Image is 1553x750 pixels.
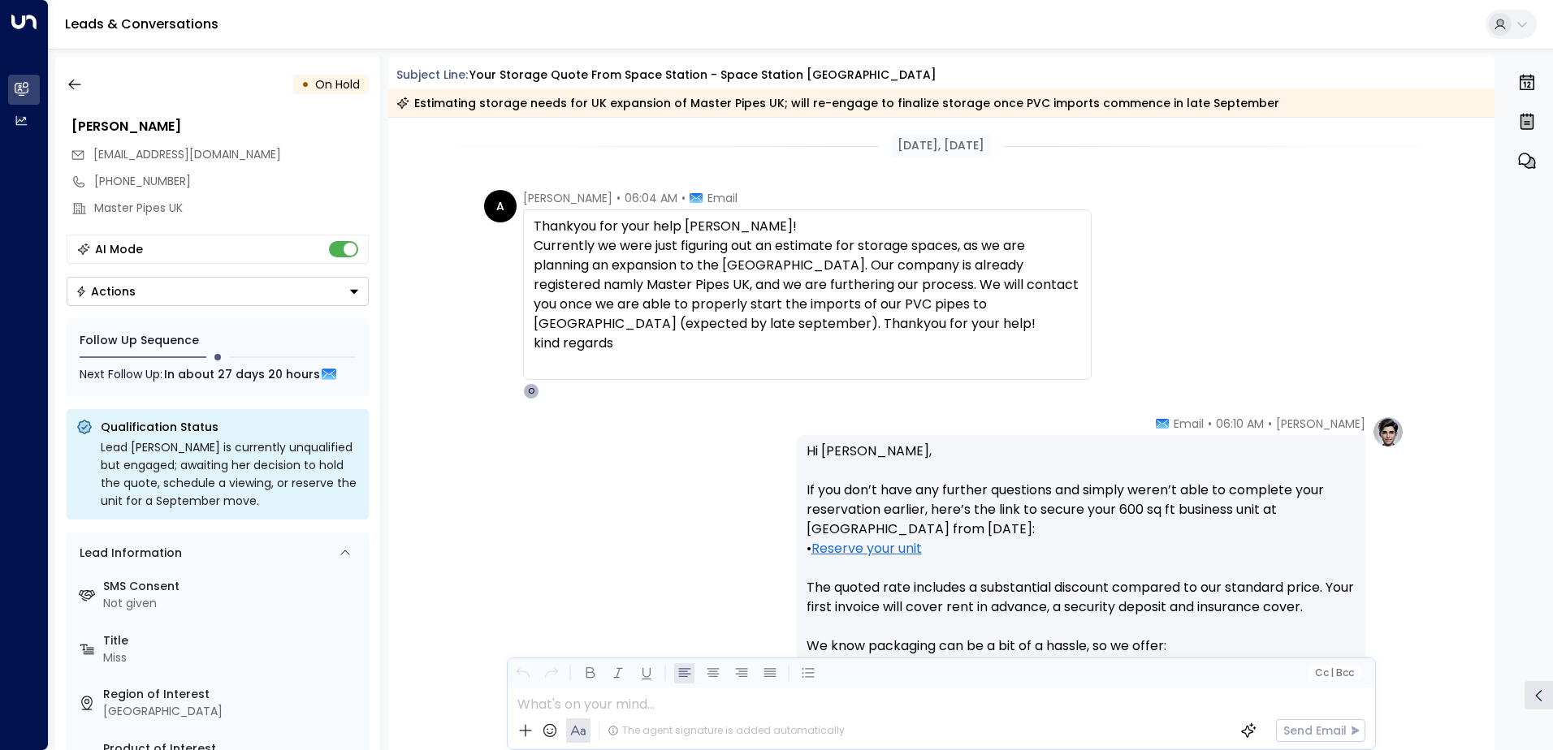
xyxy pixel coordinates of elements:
span: On Hold [315,76,360,93]
span: 06:04 AM [625,190,677,206]
a: Reserve your unit [811,539,922,558]
div: [DATE], [DATE] [891,134,991,157]
div: • [301,70,309,99]
div: Button group with a nested menu [67,277,369,306]
span: ayeshaclc2025@gmail.com [93,146,281,163]
span: Email [1174,416,1204,432]
p: Qualification Status [101,419,359,435]
button: Undo [513,663,533,683]
img: profile-logo.png [1372,416,1404,448]
div: Miss [103,649,362,666]
div: [PHONE_NUMBER] [94,173,369,190]
span: [EMAIL_ADDRESS][DOMAIN_NAME] [93,146,281,162]
div: Thankyou for your help [PERSON_NAME]! Currently we were just figuring out an estimate for storage... [534,217,1081,353]
div: AI Mode [95,241,143,257]
span: Cc Bcc [1314,667,1353,679]
div: Lead [PERSON_NAME] is currently unqualified but engaged; awaiting her decision to hold the quote,... [101,438,359,510]
button: Redo [541,663,561,683]
span: • [681,190,686,206]
button: Cc|Bcc [1308,666,1360,681]
div: A [484,190,517,222]
span: • [616,190,621,206]
div: O [523,383,539,399]
div: Next Follow Up: [80,365,356,383]
div: The agent signature is added automatically [608,723,845,738]
div: Estimating storage needs for UK expansion of Master Pipes UK; will re-engage to finalize storage ... [396,95,1279,111]
label: SMS Consent [103,578,362,595]
span: [PERSON_NAME] [1276,416,1365,432]
div: Master Pipes UK [94,200,369,217]
label: Title [103,632,362,649]
div: [PERSON_NAME] [71,117,369,136]
label: Region of Interest [103,686,362,703]
span: [PERSON_NAME] [523,190,612,206]
span: Subject Line: [396,67,468,83]
div: Follow Up Sequence [80,332,356,349]
div: [GEOGRAPHIC_DATA] [103,703,362,720]
span: Email [707,190,738,206]
span: | [1330,667,1334,679]
div: Not given [103,595,362,612]
div: Actions [76,284,136,299]
a: Leads & Conversations [65,15,218,33]
span: • [1208,416,1212,432]
span: In about 27 days 20 hours [164,365,320,383]
div: kind regards [534,334,1081,353]
div: Your storage quote from Space Station - Space Station [GEOGRAPHIC_DATA] [469,67,937,84]
div: Lead Information [74,545,182,562]
button: Actions [67,277,369,306]
span: • [1268,416,1272,432]
span: 06:10 AM [1216,416,1264,432]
